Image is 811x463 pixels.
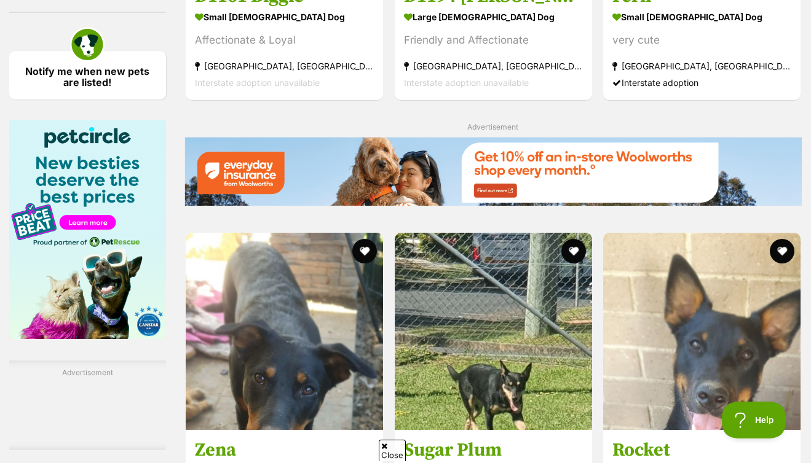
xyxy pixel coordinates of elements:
img: Sugar Plum - Australian Kelpie Dog [395,233,592,430]
img: Pet Circle promo banner [9,120,166,339]
strong: [GEOGRAPHIC_DATA], [GEOGRAPHIC_DATA] [612,58,791,74]
span: Close [379,440,406,461]
iframe: Help Scout Beacon - Open [722,402,786,438]
a: Notify me when new pets are listed! [9,51,166,99]
div: Advertisement [9,360,166,450]
strong: small [DEMOGRAPHIC_DATA] Dog [195,8,374,26]
a: Everyday Insurance promotional banner [184,137,802,208]
button: favourite [770,239,794,263]
div: Friendly and Affectionate [404,32,583,49]
h3: Zena [195,438,374,462]
button: favourite [561,239,585,263]
span: Interstate adoption unavailable [195,77,320,88]
span: Interstate adoption unavailable [404,77,529,88]
img: Zena - Australian Kelpie Dog [186,233,383,430]
div: Interstate adoption [612,74,791,91]
button: favourite [352,239,377,263]
h3: Sugar Plum [404,438,583,462]
span: Advertisement [467,122,518,131]
strong: [GEOGRAPHIC_DATA], [GEOGRAPHIC_DATA] [404,58,583,74]
strong: small [DEMOGRAPHIC_DATA] Dog [612,8,791,26]
strong: [GEOGRAPHIC_DATA], [GEOGRAPHIC_DATA] [195,58,374,74]
div: Affectionate & Loyal [195,32,374,49]
img: Everyday Insurance promotional banner [184,137,802,206]
div: very cute [612,32,791,49]
img: Rocket - Australian Kelpie Dog [603,233,801,430]
h3: Rocket [612,438,791,462]
strong: large [DEMOGRAPHIC_DATA] Dog [404,8,583,26]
